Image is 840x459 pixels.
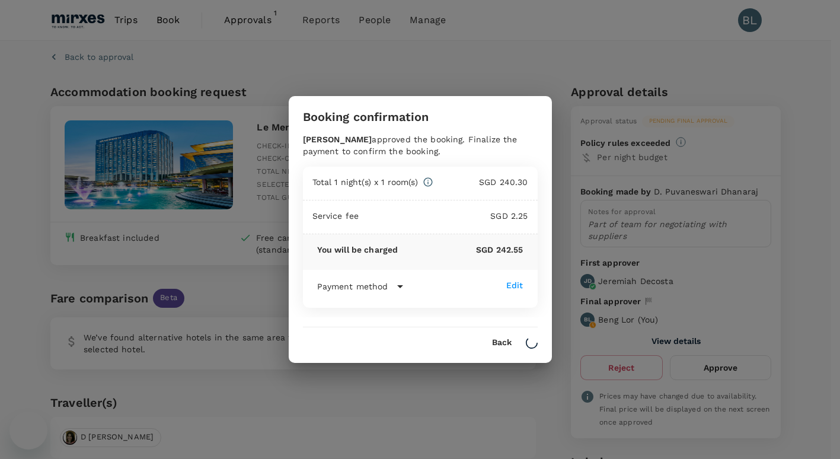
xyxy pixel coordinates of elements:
[359,210,528,222] p: SGD 2.25
[303,135,372,144] b: [PERSON_NAME]
[317,244,398,256] p: You will be charged
[312,210,359,222] p: Service fee
[303,110,429,124] h3: Booking confirmation
[433,176,528,188] p: SGD 240.30
[506,279,523,291] div: Edit
[312,176,418,188] p: Total 1 night(s) x 1 room(s)
[398,244,523,256] p: SGD 242.55
[303,133,538,157] div: approved the booking. Finalize the payment to confirm the booking.
[492,338,512,348] button: Back
[317,280,388,292] p: Payment method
